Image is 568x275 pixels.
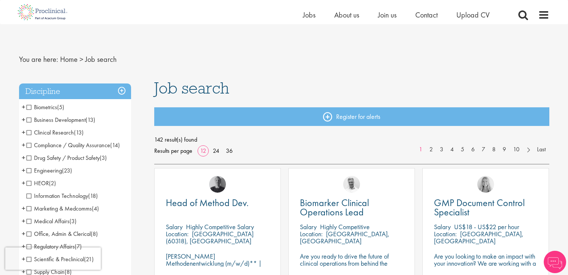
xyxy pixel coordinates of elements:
[27,103,64,111] span: Biometrics
[27,154,107,162] span: Drug Safety / Product Safety
[154,145,192,157] span: Results per page
[27,230,98,238] span: Office, Admin & Clerical
[533,145,549,154] a: Last
[300,230,323,238] span: Location:
[91,230,98,238] span: (8)
[477,176,494,193] img: Shannon Briggs
[80,54,83,64] span: >
[447,145,457,154] a: 4
[166,198,269,208] a: Head of Method Dev.
[49,179,56,187] span: (2)
[434,230,457,238] span: Location:
[334,10,359,20] a: About us
[22,101,25,113] span: +
[27,217,69,225] span: Medical Affairs
[22,241,25,252] span: +
[88,192,98,200] span: (18)
[509,145,523,154] a: 10
[27,141,110,149] span: Compliance / Quality Assurance
[300,230,389,245] p: [GEOGRAPHIC_DATA], [GEOGRAPHIC_DATA]
[92,205,99,212] span: (4)
[27,116,95,124] span: Business Development
[209,176,226,193] img: Felix Zimmer
[22,152,25,163] span: +
[22,114,25,125] span: +
[19,83,131,99] h3: Discipline
[544,251,566,273] img: Chatbot
[22,165,25,176] span: +
[415,10,438,20] span: Contact
[27,141,120,149] span: Compliance / Quality Assurance
[27,167,62,174] span: Engineering
[75,243,82,250] span: (7)
[27,243,75,250] span: Regulatory Affairs
[27,192,98,200] span: Information Technology
[186,222,254,231] p: Highly Competitive Salary
[320,222,370,231] p: Highly Competitive
[86,116,95,124] span: (13)
[27,205,99,212] span: Marketing & Medcomms
[27,103,57,111] span: Biometrics
[5,247,101,270] iframe: reCAPTCHA
[478,145,489,154] a: 7
[154,78,229,98] span: Job search
[166,196,249,209] span: Head of Method Dev.
[343,176,360,193] img: Joshua Bye
[27,129,74,136] span: Clinical Research
[27,154,100,162] span: Drug Safety / Product Safety
[154,134,549,145] span: 142 result(s) found
[74,129,84,136] span: (13)
[69,217,77,225] span: (3)
[378,10,397,20] a: Join us
[223,147,235,155] a: 36
[166,230,254,245] p: [GEOGRAPHIC_DATA] (60318), [GEOGRAPHIC_DATA]
[300,196,369,218] span: Biomarker Clinical Operations Lead
[300,198,403,217] a: Biomarker Clinical Operations Lead
[426,145,437,154] a: 2
[27,192,88,200] span: Information Technology
[85,54,117,64] span: Job search
[62,167,72,174] span: (23)
[27,129,84,136] span: Clinical Research
[468,145,478,154] a: 6
[100,154,107,162] span: (3)
[27,230,91,238] span: Office, Admin & Clerical
[456,10,490,20] span: Upload CV
[457,145,468,154] a: 5
[210,147,222,155] a: 24
[22,127,25,138] span: +
[110,141,120,149] span: (14)
[22,215,25,227] span: +
[499,145,510,154] a: 9
[434,230,524,245] p: [GEOGRAPHIC_DATA], [GEOGRAPHIC_DATA]
[300,222,317,231] span: Salary
[434,222,451,231] span: Salary
[198,147,209,155] a: 12
[57,103,64,111] span: (5)
[436,145,447,154] a: 3
[22,139,25,151] span: +
[415,145,426,154] a: 1
[154,107,549,126] a: Register for alerts
[22,177,25,189] span: +
[454,222,519,231] p: US$18 - US$22 per hour
[27,179,56,187] span: HEOR
[303,10,316,20] a: Jobs
[22,203,25,214] span: +
[27,217,77,225] span: Medical Affairs
[27,205,92,212] span: Marketing & Medcomms
[27,243,82,250] span: Regulatory Affairs
[434,196,525,218] span: GMP Document Control Specialist
[166,230,189,238] span: Location:
[19,54,58,64] span: You are here:
[27,116,86,124] span: Business Development
[27,179,49,187] span: HEOR
[60,54,78,64] a: breadcrumb link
